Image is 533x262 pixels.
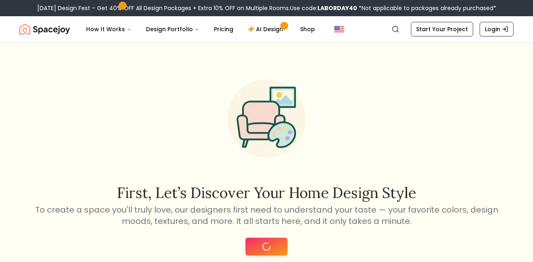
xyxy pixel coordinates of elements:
[37,4,496,12] div: [DATE] Design Fest – Get 40% OFF All Design Packages + Extra 10% OFF on Multiple Rooms.
[19,21,70,37] a: Spacejoy
[317,4,357,12] b: LABORDAY40
[334,24,344,34] img: United States
[34,185,499,201] h2: First, let’s discover your home design style
[140,21,206,37] button: Design Portfolio
[215,67,318,170] img: Start Style Quiz Illustration
[480,22,514,36] a: Login
[241,21,292,37] a: AI Design
[19,16,514,42] nav: Global
[34,204,499,227] p: To create a space you'll truly love, our designers first need to understand your taste — your fav...
[80,21,138,37] button: How It Works
[207,21,240,37] a: Pricing
[80,21,321,37] nav: Main
[294,21,321,37] a: Shop
[411,22,473,36] a: Start Your Project
[357,4,496,12] span: *Not applicable to packages already purchased*
[290,4,357,12] span: Use code:
[19,21,70,37] img: Spacejoy Logo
